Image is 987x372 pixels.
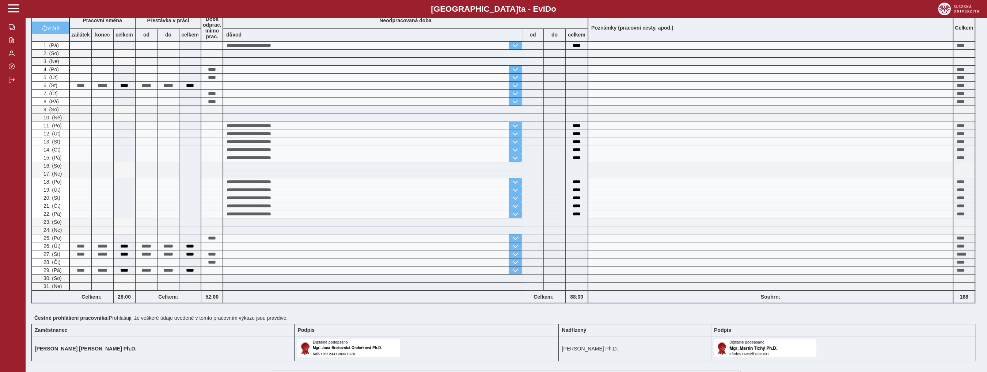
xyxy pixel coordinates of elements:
span: 2. (So) [42,50,59,56]
span: 30. (So) [42,275,62,281]
span: 23. (So) [42,219,62,225]
b: Celkem: [522,294,565,300]
b: Zaměstnanec [35,327,67,333]
span: 6. (St) [42,83,57,88]
span: 14. (Čt) [42,147,61,153]
span: t [518,4,521,14]
span: 17. (Ne) [42,171,62,177]
span: 4. (Po) [42,66,59,72]
span: o [551,4,556,14]
b: Celkem: [70,294,113,300]
span: 9. (So) [42,107,59,112]
b: 168 [953,294,975,300]
span: 13. (St) [42,139,60,145]
b: Přestávka v práci [147,18,189,23]
span: 22. (Pá) [42,211,62,217]
span: 8. (Pá) [42,99,59,104]
span: 28. (Čt) [42,259,61,265]
b: Celkem: [136,294,201,300]
b: 52:00 [201,294,223,300]
span: 16. (So) [42,163,62,169]
span: 7. (Čt) [42,91,58,96]
b: začátek [70,32,91,38]
img: logo_web_su.png [938,3,979,15]
span: 31. (Ne) [42,283,62,289]
span: 18. (Po) [42,179,62,185]
b: celkem [114,32,135,38]
b: Poznámky (pracovní cesty, apod.) [588,25,676,31]
span: 10. (Ne) [42,115,62,120]
img: Digitálně podepsáno uživatelem [714,339,816,357]
b: Neodpracovaná doba [379,18,431,23]
b: Pracovní směna [83,18,122,23]
span: D [545,4,551,14]
b: celkem [179,32,201,38]
span: 27. (St) [42,251,60,257]
b: Podpis [297,327,315,333]
span: 29. (Pá) [42,267,62,273]
b: Podpis [714,327,731,333]
b: [PERSON_NAME] [PERSON_NAME] Ph.D. [35,346,136,352]
b: Nadřízený [562,327,586,333]
b: 88:00 [566,294,588,300]
img: Digitálně podepsáno uživatelem [297,339,400,357]
span: 1. (Pá) [42,42,59,48]
b: od [522,32,543,38]
span: 24. (Ne) [42,227,62,233]
td: [PERSON_NAME] Ph.D. [559,336,711,361]
span: vrátit [48,25,60,31]
span: 25. (Po) [42,235,62,241]
button: vrátit [32,22,69,34]
b: Souhrn: [761,294,781,300]
b: od [136,32,157,38]
span: 15. (Pá) [42,155,62,161]
span: 19. (Út) [42,187,61,193]
span: 21. (Čt) [42,203,61,209]
b: 28:00 [114,294,135,300]
span: 20. (St) [42,195,60,201]
span: 3. (Ne) [42,58,59,64]
b: [GEOGRAPHIC_DATA] a - Evi [22,4,965,14]
b: do [544,32,565,38]
b: Celkem [955,25,973,31]
b: Doba odprac. mimo prac. [203,16,221,39]
b: důvod [226,32,242,38]
b: Čestné prohlášení pracovníka: [34,315,109,321]
b: do [157,32,179,38]
span: 12. (Út) [42,131,61,137]
span: 26. (Út) [42,243,61,249]
span: 11. (Po) [42,123,62,129]
b: celkem [566,32,588,38]
div: Prohlašuji, že veškeré údaje uvedené v tomto pracovním výkazu jsou pravdivé. [31,312,981,324]
span: 5. (Út) [42,74,58,80]
b: konec [92,32,113,38]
